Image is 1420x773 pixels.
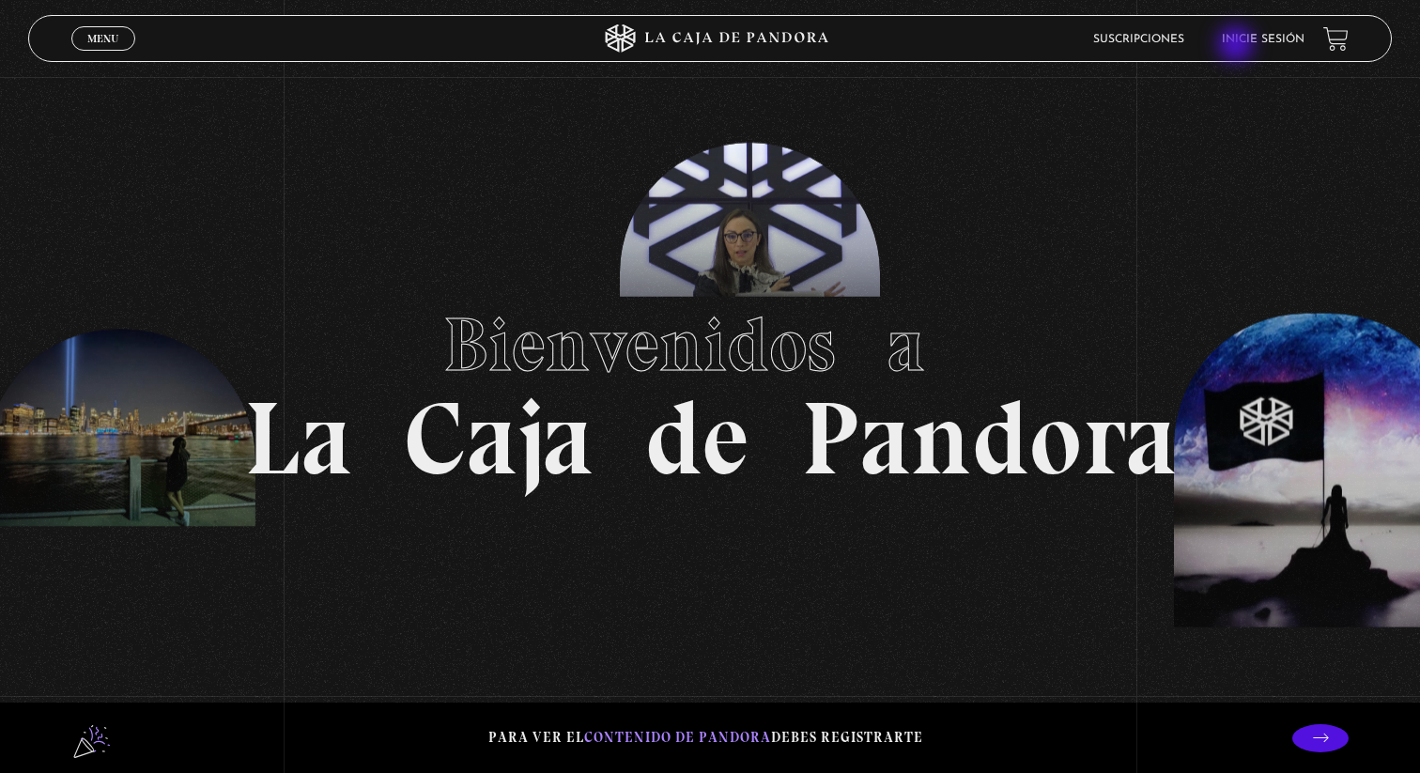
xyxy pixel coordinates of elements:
a: Suscripciones [1093,34,1184,45]
p: Para ver el debes registrarte [488,725,923,750]
span: Cerrar [81,49,125,62]
a: View your shopping cart [1323,26,1349,52]
a: Inicie sesión [1222,34,1304,45]
h1: La Caja de Pandora [244,284,1177,490]
span: Menu [87,33,118,44]
span: contenido de Pandora [584,729,771,746]
span: Bienvenidos a [443,300,977,390]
